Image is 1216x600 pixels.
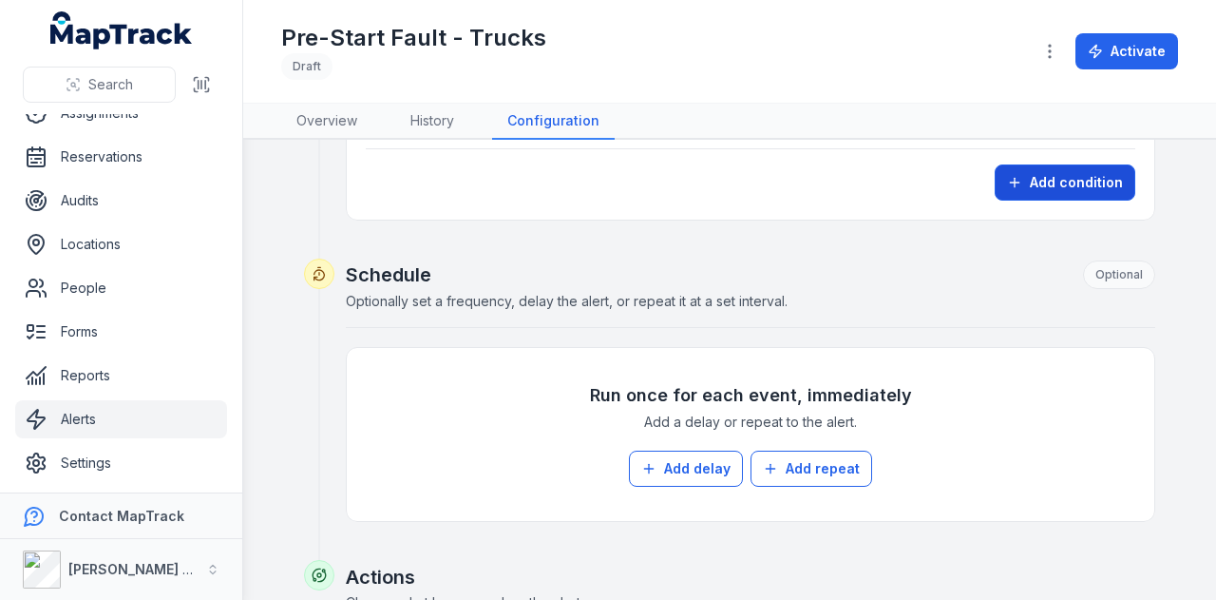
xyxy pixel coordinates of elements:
h2: Schedule [346,261,1155,289]
strong: Contact MapTrack [59,508,184,524]
a: People [15,269,227,307]
button: Add repeat [750,451,872,487]
div: Draft [281,53,332,80]
a: Locations [15,225,227,263]
strong: [PERSON_NAME] Group [68,561,224,577]
span: Search [88,75,133,94]
a: Audits [15,182,227,220]
a: Forms [15,313,227,351]
a: MapTrack [50,11,193,49]
h1: Pre-Start Fault - Trucks [281,23,546,53]
button: Activate [1075,33,1178,69]
button: Add condition [995,165,1135,201]
h3: Run once for each event, immediately [590,382,912,409]
a: Alerts [15,400,227,438]
a: Overview [281,104,372,140]
button: Add delay [629,451,743,487]
h2: Actions [346,564,1155,590]
span: Add a delay or repeat to the alert. [644,413,857,432]
a: Configuration [492,104,615,140]
a: Reports [15,357,227,395]
span: Optionally set a frequency, delay the alert, or repeat it at a set interval. [346,293,788,309]
a: Settings [15,444,227,482]
div: Optional [1083,261,1155,289]
a: History [395,104,469,140]
a: Reservations [15,138,227,176]
button: Search [23,67,176,103]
